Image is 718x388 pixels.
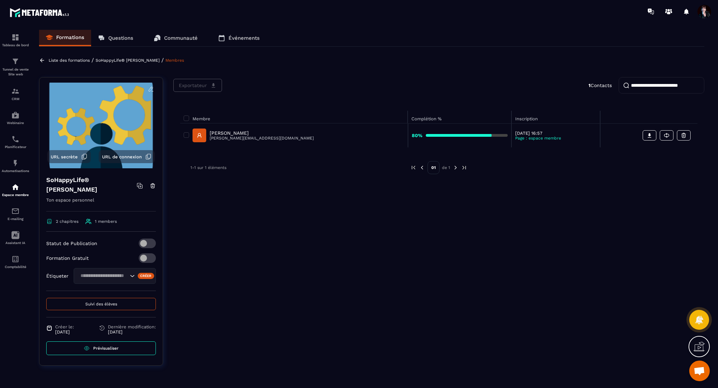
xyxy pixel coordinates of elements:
p: Événements [228,35,260,41]
a: automationsautomationsAutomatisations [2,154,29,178]
div: Créer [138,273,154,279]
span: URL de connexion [102,154,142,159]
img: formation [11,87,20,95]
img: formation [11,33,20,41]
p: [PERSON_NAME][EMAIL_ADDRESS][DOMAIN_NAME] [210,136,314,141]
p: Communauté [164,35,198,41]
a: SoHappyLife® [PERSON_NAME] [96,58,160,63]
img: background [45,83,158,168]
p: 1-1 sur 1 éléments [190,165,226,170]
p: de 1 [442,165,450,170]
p: Étiqueter [46,273,69,279]
th: Membre [180,111,408,123]
a: schedulerschedulerPlanificateur [2,130,29,154]
strong: 1 [589,83,591,88]
span: / [161,57,164,63]
img: scheduler [11,135,20,143]
span: / [91,57,94,63]
span: 1 members [95,219,117,224]
a: formationformationTunnel de vente Site web [2,52,29,82]
img: prev [410,165,417,171]
img: logo [10,6,71,19]
a: [PERSON_NAME][PERSON_NAME][EMAIL_ADDRESS][DOMAIN_NAME] [193,129,314,142]
p: Formations [56,34,84,40]
p: Webinaire [2,121,29,125]
p: Planificateur [2,145,29,149]
a: Questions [91,30,140,46]
span: Prévisualiser [93,346,119,351]
img: prev [419,165,425,171]
div: Search for option [74,268,156,284]
p: CRM [2,97,29,101]
a: Prévisualiser [46,341,156,355]
img: formation [11,57,20,65]
p: Tunnel de vente Site web [2,67,29,77]
button: Suivi des élèves [46,298,156,310]
th: Inscription [511,111,600,123]
span: Suivi des élèves [85,302,117,306]
img: next [453,165,459,171]
a: Événements [211,30,267,46]
span: URL secrète [51,154,78,159]
p: [DATE] 16:57 [515,131,596,136]
span: Créer le: [55,324,74,329]
a: accountantaccountantComptabilité [2,250,29,274]
a: formationformationTableau de bord [2,28,29,52]
p: [DATE] [55,329,74,335]
button: URL secrète [47,150,91,163]
a: automationsautomationsEspace membre [2,178,29,202]
p: [DATE] [108,329,156,335]
img: accountant [11,255,20,263]
a: Formations [39,30,91,46]
img: next [461,165,467,171]
a: Communauté [147,30,205,46]
p: Contacts [589,83,612,88]
h4: SoHappyLife® [PERSON_NAME] [46,175,137,194]
a: emailemailE-mailing [2,202,29,226]
p: Statut de Publication [46,241,97,246]
p: Tableau de bord [2,43,29,47]
strong: 80% [412,133,422,138]
p: Questions [108,35,133,41]
p: [PERSON_NAME] [210,130,314,136]
p: Ton espace personnel [46,196,156,211]
img: automations [11,183,20,191]
input: Search for option [78,272,128,280]
span: 2 chapitres [56,219,78,224]
a: Membres [165,58,184,63]
p: Automatisations [2,169,29,173]
div: Ouvrir le chat [689,361,710,381]
a: Assistant IA [2,226,29,250]
p: 01 [428,161,440,174]
img: automations [11,159,20,167]
a: Liste des formations [49,58,90,63]
span: Dernière modification: [108,324,156,329]
p: Assistant IA [2,241,29,245]
a: automationsautomationsWebinaire [2,106,29,130]
a: formationformationCRM [2,82,29,106]
img: automations [11,111,20,119]
th: Complétion % [408,111,511,123]
img: email [11,207,20,215]
p: Comptabilité [2,265,29,269]
p: E-mailing [2,217,29,221]
p: Espace membre [2,193,29,197]
p: Page : espace membre [515,136,596,141]
button: URL de connexion [99,150,155,163]
p: Formation Gratuit [46,255,89,261]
